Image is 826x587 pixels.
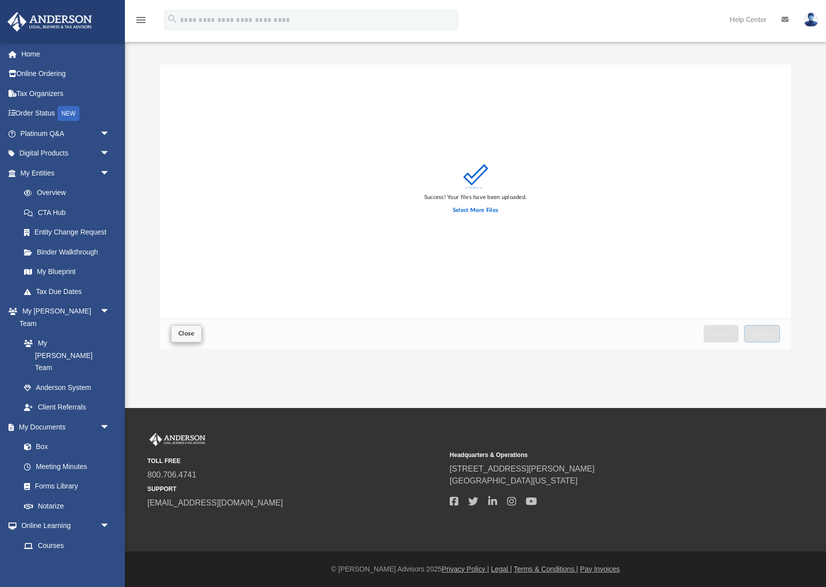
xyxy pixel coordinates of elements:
[100,123,120,144] span: arrow_drop_down
[171,325,202,342] button: Close
[7,417,120,437] a: My Documentsarrow_drop_down
[580,565,620,573] a: Pay Invoices
[100,301,120,322] span: arrow_drop_down
[14,456,120,476] a: Meeting Minutes
[14,333,115,378] a: My [PERSON_NAME] Team
[167,13,178,24] i: search
[14,397,120,417] a: Client Referrals
[14,242,125,262] a: Binder Walkthrough
[147,433,207,446] img: Anderson Advisors Platinum Portal
[147,484,443,493] small: SUPPORT
[7,301,120,333] a: My [PERSON_NAME] Teamarrow_drop_down
[135,14,147,26] i: menu
[14,476,115,496] a: Forms Library
[14,262,120,282] a: My Blueprint
[100,516,120,536] span: arrow_drop_down
[752,330,773,336] span: Upload
[450,476,578,485] a: [GEOGRAPHIC_DATA][US_STATE]
[178,330,194,336] span: Close
[147,456,443,465] small: TOLL FREE
[100,163,120,183] span: arrow_drop_down
[7,143,125,163] a: Digital Productsarrow_drop_down
[442,565,489,573] a: Privacy Policy |
[711,330,731,336] span: Cancel
[450,464,595,473] a: [STREET_ADDRESS][PERSON_NAME]
[450,450,745,459] small: Headquarters & Operations
[57,106,79,121] div: NEW
[7,44,125,64] a: Home
[4,12,95,31] img: Anderson Advisors Platinum Portal
[14,496,120,516] a: Notarize
[14,222,125,242] a: Entity Change Request
[704,325,739,342] button: Cancel
[14,377,120,397] a: Anderson System
[7,516,120,536] a: Online Learningarrow_drop_down
[424,193,527,202] div: Success! Your files have been uploaded.
[7,163,125,183] a: My Entitiesarrow_drop_down
[135,19,147,26] a: menu
[147,498,283,507] a: [EMAIL_ADDRESS][DOMAIN_NAME]
[514,565,578,573] a: Terms & Conditions |
[160,64,791,349] div: Upload
[14,183,125,203] a: Overview
[7,103,125,124] a: Order StatusNEW
[7,64,125,84] a: Online Ordering
[125,564,826,574] div: © [PERSON_NAME] Advisors 2025
[100,143,120,164] span: arrow_drop_down
[14,535,120,555] a: Courses
[744,325,780,342] button: Upload
[147,470,196,479] a: 800.706.4741
[7,123,125,143] a: Platinum Q&Aarrow_drop_down
[100,417,120,437] span: arrow_drop_down
[14,202,125,222] a: CTA Hub
[14,437,115,457] a: Box
[7,83,125,103] a: Tax Organizers
[804,12,819,27] img: User Pic
[491,565,512,573] a: Legal |
[14,281,125,301] a: Tax Due Dates
[453,206,498,215] label: Select More Files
